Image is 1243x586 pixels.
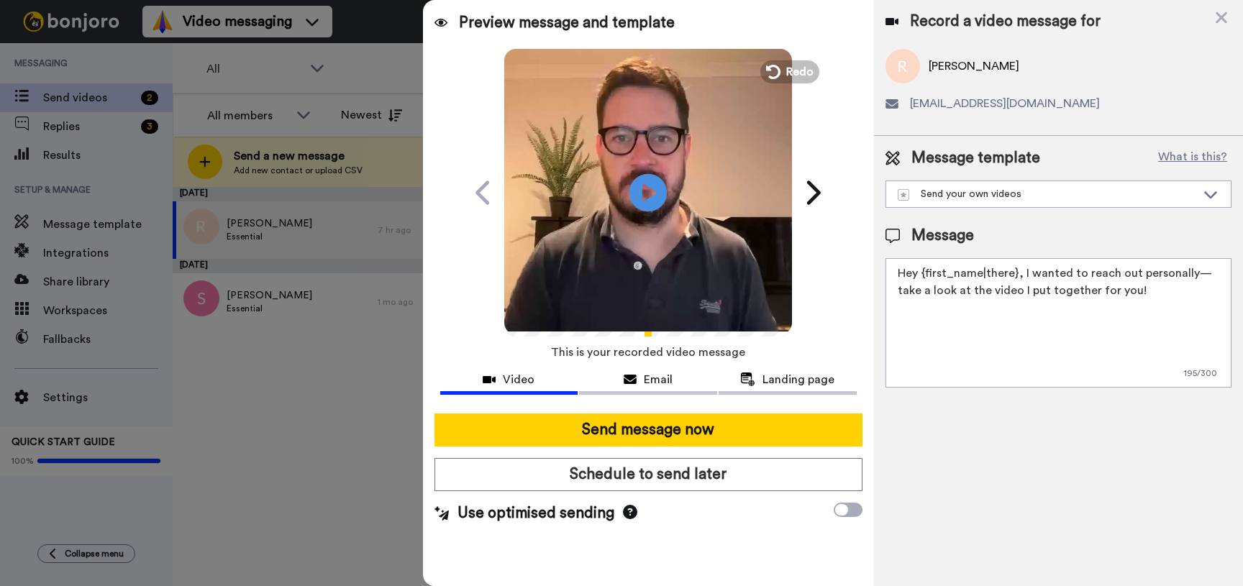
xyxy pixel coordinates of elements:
button: What is this? [1154,147,1231,169]
span: This is your recorded video message [551,337,745,368]
img: demo-template.svg [898,189,909,201]
span: Message [911,225,974,247]
button: Schedule to send later [434,458,862,491]
span: Video [503,371,534,388]
textarea: Hey {first_name|there}, I wanted to reach out personally—take a look at the video I put together ... [885,258,1231,388]
span: Use optimised sending [457,503,614,524]
span: [EMAIL_ADDRESS][DOMAIN_NAME] [910,95,1100,112]
span: Email [644,371,673,388]
span: Landing page [762,371,834,388]
button: Send message now [434,413,862,447]
div: Send your own videos [898,187,1196,201]
span: Message template [911,147,1040,169]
